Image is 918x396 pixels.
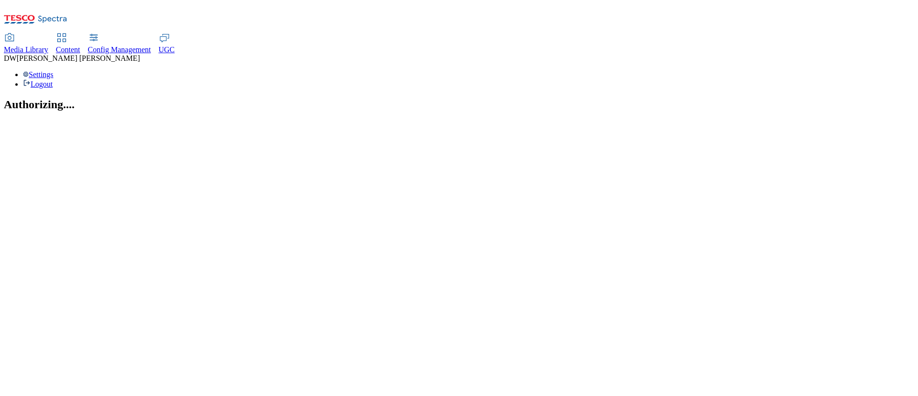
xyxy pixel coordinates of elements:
a: Settings [23,70,54,79]
span: Config Management [88,45,151,54]
span: DW [4,54,17,62]
a: UGC [159,34,175,54]
span: UGC [159,45,175,54]
a: Logout [23,80,53,88]
a: Media Library [4,34,48,54]
span: Content [56,45,80,54]
a: Content [56,34,80,54]
a: Config Management [88,34,151,54]
span: [PERSON_NAME] [PERSON_NAME] [17,54,140,62]
span: Media Library [4,45,48,54]
h2: Authorizing.... [4,98,914,111]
